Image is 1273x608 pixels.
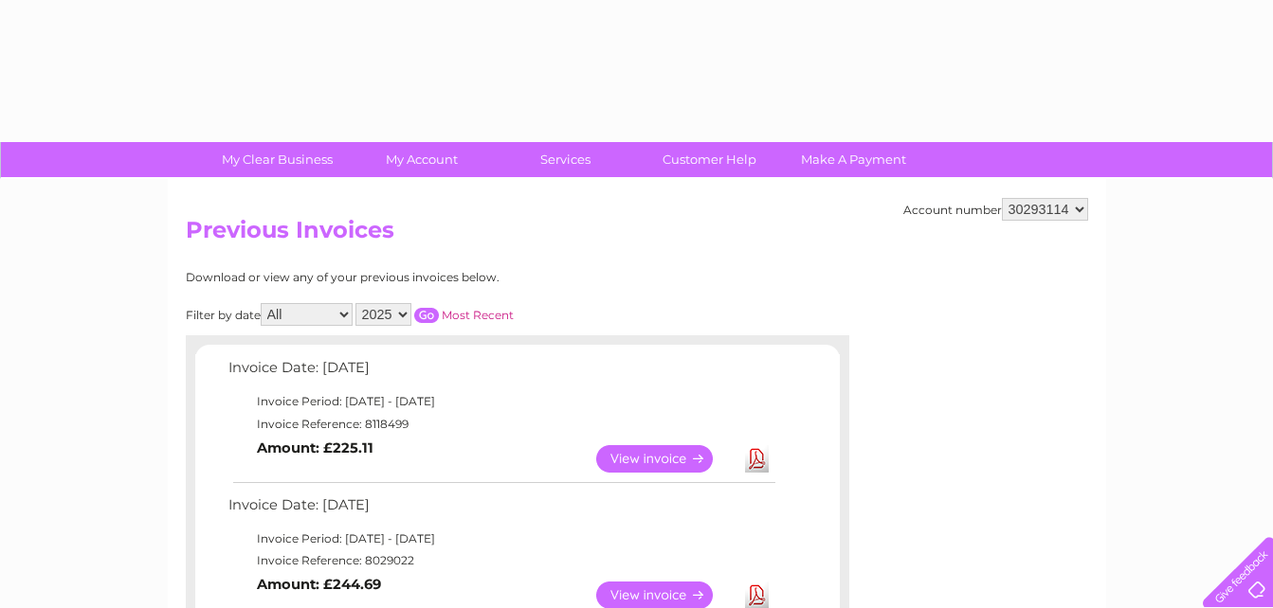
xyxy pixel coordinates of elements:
b: Amount: £225.11 [257,439,373,456]
b: Amount: £244.69 [257,576,381,593]
td: Invoice Date: [DATE] [224,492,778,528]
a: View [596,445,736,473]
div: Account number [903,198,1088,221]
td: Invoice Reference: 8118499 [224,413,778,436]
a: Make A Payment [775,142,932,177]
a: My Clear Business [199,142,355,177]
div: Filter by date [186,303,683,326]
a: My Account [343,142,500,177]
a: Services [487,142,644,177]
a: Most Recent [442,308,514,322]
td: Invoice Period: [DATE] - [DATE] [224,528,778,550]
a: Download [745,445,769,473]
div: Download or view any of your previous invoices below. [186,271,683,284]
td: Invoice Reference: 8029022 [224,549,778,572]
h2: Previous Invoices [186,217,1088,253]
td: Invoice Date: [DATE] [224,355,778,390]
a: Customer Help [631,142,788,177]
td: Invoice Period: [DATE] - [DATE] [224,390,778,413]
